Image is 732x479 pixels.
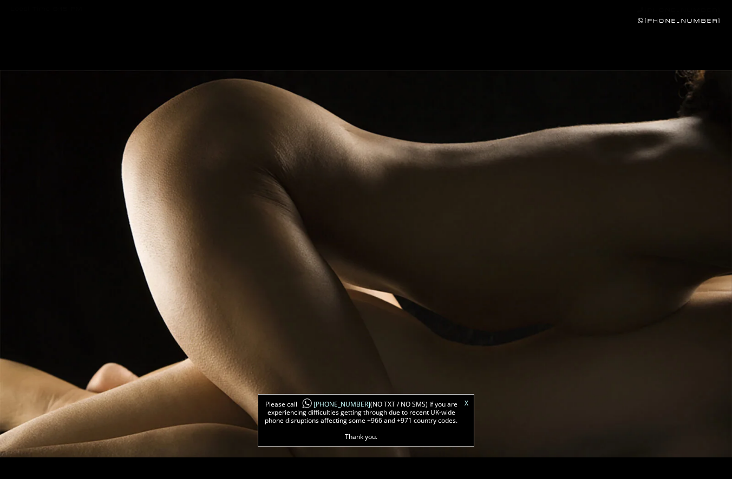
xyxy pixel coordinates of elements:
a: [PHONE_NUMBER] [637,6,721,14]
span: Please call (NO TXT / NO SMS) if you are experiencing difficulties getting through due to recent ... [264,400,459,441]
a: [PHONE_NUMBER] [638,17,721,24]
img: whatsapp-icon1.png [302,398,312,409]
div: Local Time 8:15 PM [11,6,83,12]
a: [PHONE_NUMBER] [297,400,370,409]
a: X [465,400,468,407]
